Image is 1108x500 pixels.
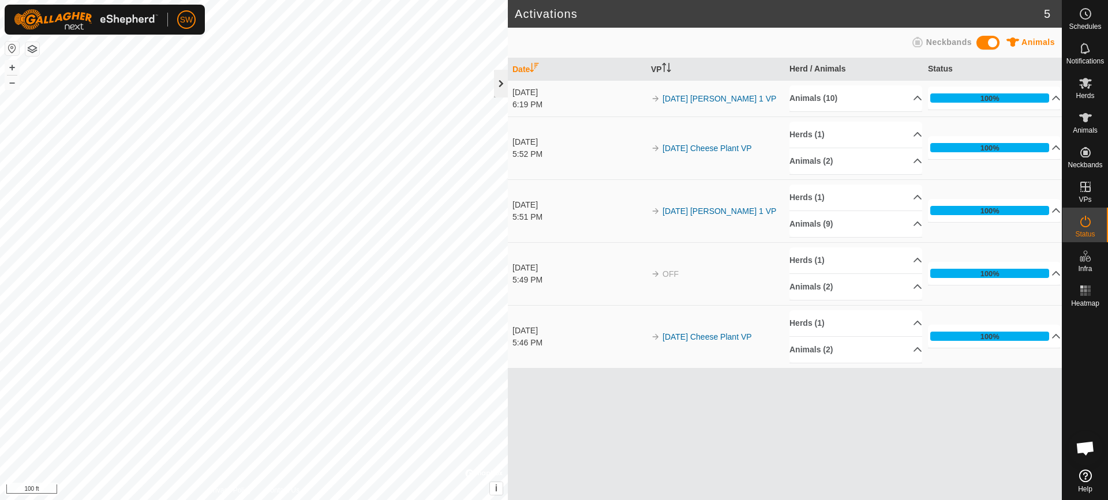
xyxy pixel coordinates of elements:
[265,485,300,495] a: Contact Us
[5,76,19,89] button: –
[789,122,922,148] p-accordion-header: Herds (1)
[789,211,922,237] p-accordion-header: Animals (9)
[651,144,660,153] img: arrow
[662,332,752,341] a: [DATE] Cheese Plant VP
[1069,23,1101,30] span: Schedules
[928,87,1061,110] p-accordion-header: 100%
[1044,5,1050,22] span: 5
[1062,465,1108,497] a: Help
[1066,58,1104,65] span: Notifications
[512,87,645,99] div: [DATE]
[980,268,1000,279] div: 100%
[1078,486,1092,493] span: Help
[928,199,1061,222] p-accordion-header: 100%
[512,262,645,274] div: [DATE]
[515,7,1044,21] h2: Activations
[662,65,671,74] p-sorticon: Activate to sort
[495,483,497,493] span: i
[180,14,193,26] span: SW
[651,94,660,103] img: arrow
[530,65,539,74] p-sorticon: Activate to sort
[930,332,1049,341] div: 100%
[928,325,1061,348] p-accordion-header: 100%
[789,185,922,210] p-accordion-header: Herds (1)
[1073,127,1098,134] span: Animals
[508,58,646,81] th: Date
[1079,196,1091,203] span: VPs
[512,148,645,160] div: 5:52 PM
[980,205,1000,216] div: 100%
[662,269,679,279] span: OFF
[1078,265,1092,272] span: Infra
[930,93,1049,103] div: 100%
[662,144,752,153] a: [DATE] Cheese Plant VP
[1068,161,1102,168] span: Neckbands
[5,61,19,74] button: +
[789,247,922,273] p-accordion-header: Herds (1)
[928,262,1061,285] p-accordion-header: 100%
[512,325,645,337] div: [DATE]
[512,274,645,286] div: 5:49 PM
[789,274,922,300] p-accordion-header: Animals (2)
[789,148,922,174] p-accordion-header: Animals (2)
[926,37,972,47] span: Neckbands
[930,206,1049,215] div: 100%
[512,199,645,211] div: [DATE]
[512,99,645,111] div: 6:19 PM
[980,142,1000,153] div: 100%
[490,482,503,495] button: i
[651,206,660,216] img: arrow
[646,58,785,81] th: VP
[785,58,923,81] th: Herd / Animals
[930,269,1049,278] div: 100%
[789,310,922,336] p-accordion-header: Herds (1)
[5,42,19,55] button: Reset Map
[980,331,1000,342] div: 100%
[208,485,252,495] a: Privacy Policy
[512,337,645,349] div: 5:46 PM
[14,9,158,30] img: Gallagher Logo
[1075,231,1095,238] span: Status
[980,93,1000,104] div: 100%
[928,136,1061,159] p-accordion-header: 100%
[512,211,645,223] div: 5:51 PM
[789,337,922,363] p-accordion-header: Animals (2)
[25,42,39,56] button: Map Layers
[512,136,645,148] div: [DATE]
[923,58,1062,81] th: Status
[662,94,776,103] a: [DATE] [PERSON_NAME] 1 VP
[1021,37,1055,47] span: Animals
[789,85,922,111] p-accordion-header: Animals (10)
[651,269,660,279] img: arrow
[1076,92,1094,99] span: Herds
[1071,300,1099,307] span: Heatmap
[1068,431,1103,465] a: Open chat
[662,206,776,216] a: [DATE] [PERSON_NAME] 1 VP
[651,332,660,341] img: arrow
[930,143,1049,152] div: 100%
